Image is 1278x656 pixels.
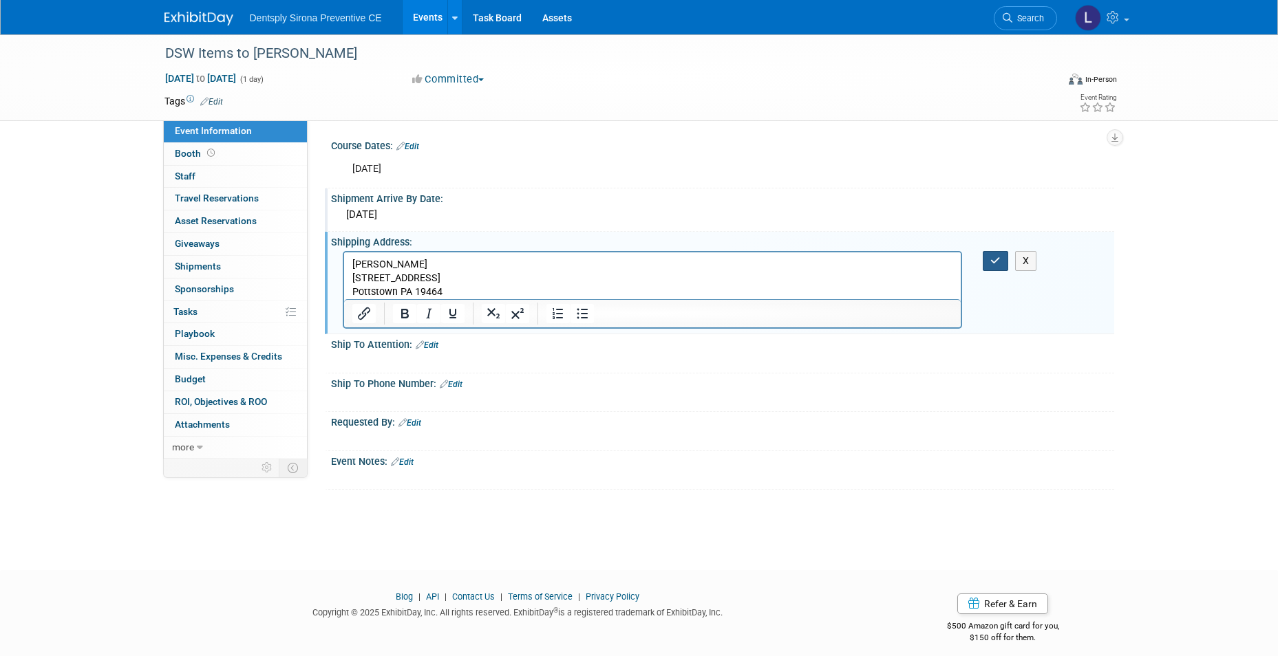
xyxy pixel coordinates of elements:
[994,6,1057,30] a: Search
[164,603,872,619] div: Copyright © 2025 ExhibitDay, Inc. All rights reserved. ExhibitDay is a registered trademark of Ex...
[892,632,1114,644] div: $150 off for them.
[164,120,307,142] a: Event Information
[571,304,594,323] button: Bullet list
[175,261,221,272] span: Shipments
[415,591,424,602] span: |
[204,148,217,158] span: Booth not reserved yet
[1079,94,1116,101] div: Event Rating
[426,591,439,602] a: API
[175,125,252,136] span: Event Information
[164,346,307,368] a: Misc. Expenses & Credits
[175,373,206,384] span: Budget
[416,340,438,350] a: Edit
[164,143,307,165] a: Booth
[175,328,215,339] span: Playbook
[175,283,234,294] span: Sponsorships
[497,591,506,602] span: |
[546,304,570,323] button: Numbered list
[175,396,267,407] span: ROI, Objectives & ROO
[172,441,194,452] span: more
[957,593,1048,614] a: Refer & Earn
[164,233,307,255] a: Giveaways
[331,334,1114,352] div: Ship To Attention:
[164,188,307,210] a: Travel Reservations
[393,304,416,323] button: Bold
[175,238,220,249] span: Giveaways
[344,252,961,299] iframe: Rich Text Area
[331,188,1114,206] div: Shipment Arrive By Date:
[407,72,489,87] button: Committed
[239,75,264,84] span: (1 day)
[164,12,233,25] img: ExhibitDay
[1069,74,1083,85] img: Format-Inperson.png
[343,155,963,183] div: [DATE]
[441,591,450,602] span: |
[586,591,639,602] a: Privacy Policy
[396,142,419,151] a: Edit
[200,97,223,107] a: Edit
[331,412,1114,430] div: Requested By:
[164,437,307,459] a: more
[440,380,462,389] a: Edit
[417,304,440,323] button: Italic
[391,457,414,467] a: Edit
[175,193,259,204] span: Travel Reservations
[331,373,1114,391] div: Ship To Phone Number:
[164,391,307,413] a: ROI, Objectives & ROO
[164,72,237,85] span: [DATE] [DATE]
[553,606,558,614] sup: ®
[1015,251,1037,271] button: X
[164,301,307,323] a: Tasks
[892,611,1114,643] div: $500 Amazon gift card for you,
[331,451,1114,469] div: Event Notes:
[164,166,307,188] a: Staff
[1075,5,1101,31] img: Lindsey Stutz
[164,323,307,345] a: Playbook
[452,591,495,602] a: Contact Us
[398,418,421,428] a: Edit
[331,232,1114,249] div: Shipping Address:
[175,148,217,159] span: Booth
[175,215,257,226] span: Asset Reservations
[396,591,413,602] a: Blog
[175,171,195,182] span: Staff
[175,351,282,362] span: Misc. Expenses & Credits
[341,204,1104,226] div: [DATE]
[173,306,198,317] span: Tasks
[164,94,223,108] td: Tags
[164,256,307,278] a: Shipments
[164,210,307,232] a: Asset Reservations
[1012,13,1044,23] span: Search
[331,135,1114,153] div: Course Dates:
[575,591,584,602] span: |
[352,304,376,323] button: Insert/edit link
[250,12,382,23] span: Dentsply Sirona Preventive CE
[1085,74,1117,85] div: In-Person
[279,459,307,477] td: Toggle Event Tabs
[194,73,207,84] span: to
[482,304,505,323] button: Subscript
[175,419,230,430] span: Attachments
[164,369,307,391] a: Budget
[164,414,307,436] a: Attachments
[160,41,1036,66] div: DSW Items to [PERSON_NAME]
[976,72,1118,92] div: Event Format
[255,459,279,477] td: Personalize Event Tab Strip
[508,591,573,602] a: Terms of Service
[441,304,465,323] button: Underline
[164,278,307,300] a: Sponsorships
[506,304,529,323] button: Superscript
